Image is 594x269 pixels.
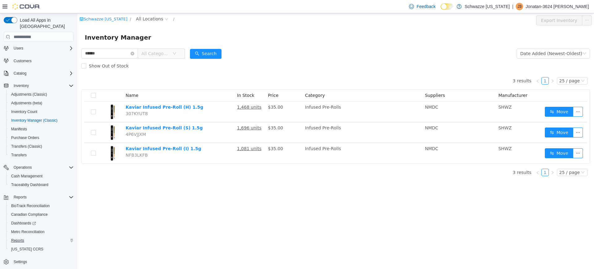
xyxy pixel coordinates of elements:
a: Metrc Reconciliation [9,228,47,236]
a: Adjustments (beta) [9,99,45,107]
button: Reports [11,193,29,201]
span: Transfers (Classic) [11,144,42,149]
td: Infused Pre-Rolls [225,130,345,150]
input: Dark Mode [441,3,454,10]
li: 3 results [435,64,454,71]
button: Inventory Manager (Classic) [6,116,76,125]
i: icon: down [95,38,99,43]
span: BioTrack Reconciliation [9,202,74,210]
button: Traceabilty Dashboard [6,180,76,189]
button: Adjustments (Classic) [6,90,76,99]
a: Purchase Orders [9,134,42,141]
p: Jonatan-3624 [PERSON_NAME] [526,3,589,10]
button: Settings [1,257,76,266]
li: 1 [464,64,471,71]
a: BioTrack Reconciliation [9,202,52,210]
span: Inventory Count [9,108,74,115]
span: Canadian Compliance [11,212,48,217]
button: Customers [1,56,76,65]
i: icon: left [458,66,462,70]
span: / [53,3,54,8]
span: Purchase Orders [11,135,39,140]
span: Metrc Reconciliation [11,229,45,234]
button: Transfers (Classic) [6,142,76,151]
p: | [512,3,514,10]
button: Cash Management [6,172,76,180]
span: Transfers [9,151,74,159]
li: 1 [464,155,471,163]
button: Users [1,44,76,53]
span: Name [48,80,61,85]
a: 1 [464,156,471,163]
span: NFB3LKFB [48,139,71,144]
td: Infused Pre-Rolls [225,88,345,109]
button: Transfers [6,151,76,159]
span: Adjustments (Classic) [11,92,47,97]
button: Inventory [1,81,76,90]
li: Previous Page [457,64,464,71]
span: NMDC [347,112,361,117]
span: $35.00 [191,91,206,96]
i: icon: down [504,157,507,162]
i: icon: close-circle [53,38,57,42]
li: Previous Page [457,155,464,163]
button: Reports [6,236,76,245]
a: Kaviar Infused Pre-Roll (I) 1.5g [48,133,124,138]
a: Canadian Compliance [9,211,50,218]
button: icon: swapMove [467,135,496,145]
span: Operations [14,165,32,170]
i: icon: right [473,66,477,70]
li: Next Page [471,155,479,163]
span: Reports [9,237,74,244]
div: Date Added (Newest-Oldest) [443,36,505,45]
span: Metrc Reconciliation [9,228,74,236]
span: Feedback [416,3,435,10]
a: Reports [9,237,27,244]
td: Infused Pre-Rolls [225,109,345,130]
a: Kaviar Infused Pre-Roll (H) 1.5g [48,91,126,96]
span: SHWZ [421,133,434,138]
span: Reports [11,193,74,201]
button: Catalog [11,70,29,77]
span: [US_STATE] CCRS [11,247,43,252]
i: icon: right [473,158,477,161]
button: Reports [1,193,76,202]
button: icon: ellipsis [496,93,506,103]
a: Dashboards [6,219,76,228]
a: Transfers [9,151,29,159]
span: Purchase Orders [9,134,74,141]
span: Customers [11,57,74,65]
span: In Stock [160,80,177,85]
span: Inventory [14,83,29,88]
span: Load All Apps in [GEOGRAPHIC_DATA] [17,17,74,29]
span: Adjustments (beta) [9,99,74,107]
span: Manifests [11,127,27,132]
button: BioTrack Reconciliation [6,202,76,210]
div: Jonatan-3624 Vega [516,3,523,10]
button: icon: searchSearch [113,36,144,46]
img: Cova [12,3,40,10]
span: J3 [518,3,522,10]
span: Manifests [9,125,74,133]
a: Cash Management [9,172,45,180]
a: Feedback [407,0,438,13]
span: 307KYUT8 [48,98,71,103]
u: 1,696 units [160,112,184,117]
span: / [96,3,97,8]
span: Inventory [11,82,74,89]
span: Adjustments (Classic) [9,91,74,98]
span: Category [228,80,247,85]
span: SHWZ [421,112,434,117]
span: NMDC [347,133,361,138]
i: icon: left [458,158,462,161]
span: Manufacturer [421,80,450,85]
button: Manifests [6,125,76,133]
a: Inventory Manager (Classic) [9,117,60,124]
button: Purchase Orders [6,133,76,142]
a: Dashboards [9,219,38,227]
li: Next Page [471,64,479,71]
img: Kaviar Infused Pre-Roll (H) 1.5g hero shot [28,91,43,106]
span: Dashboards [11,221,36,226]
span: Users [11,45,74,52]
